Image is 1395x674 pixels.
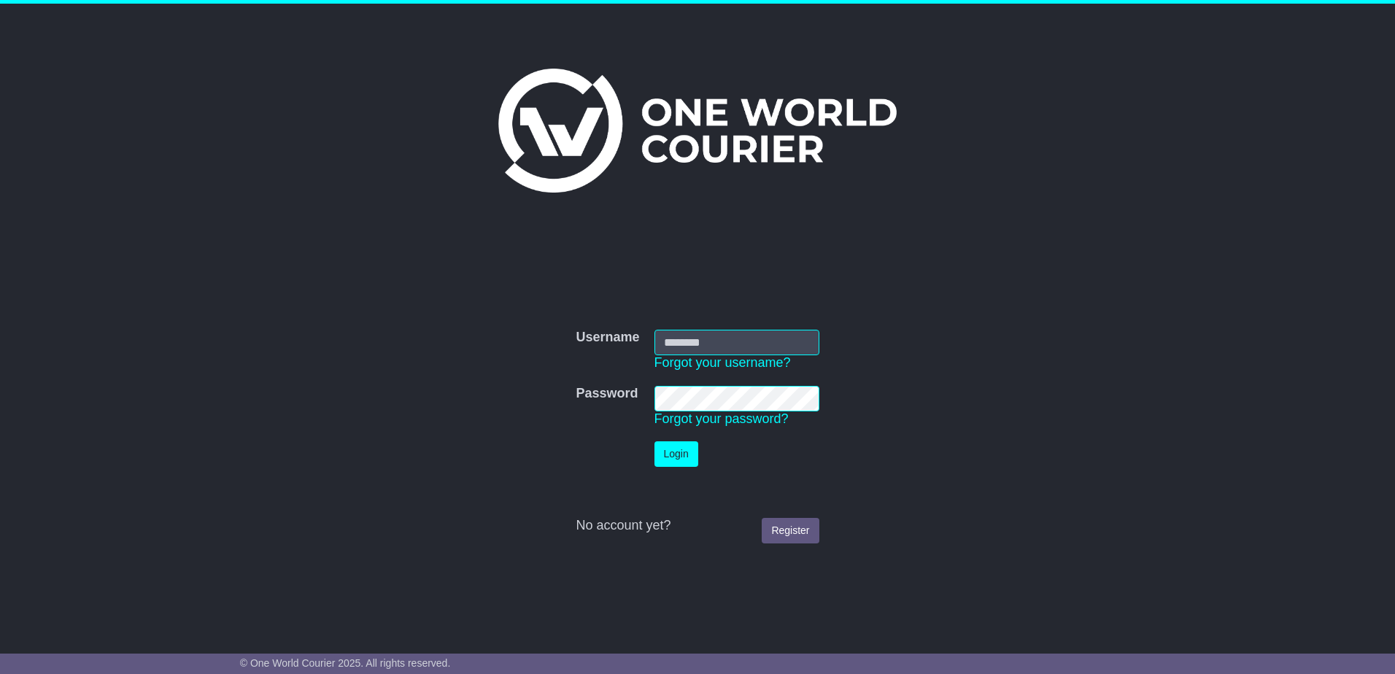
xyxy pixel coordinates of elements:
button: Login [654,441,698,467]
div: No account yet? [576,518,819,534]
img: One World [498,69,897,193]
a: Forgot your username? [654,355,791,370]
a: Register [762,518,819,543]
label: Password [576,386,638,402]
a: Forgot your password? [654,411,789,426]
label: Username [576,330,639,346]
span: © One World Courier 2025. All rights reserved. [240,657,451,669]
